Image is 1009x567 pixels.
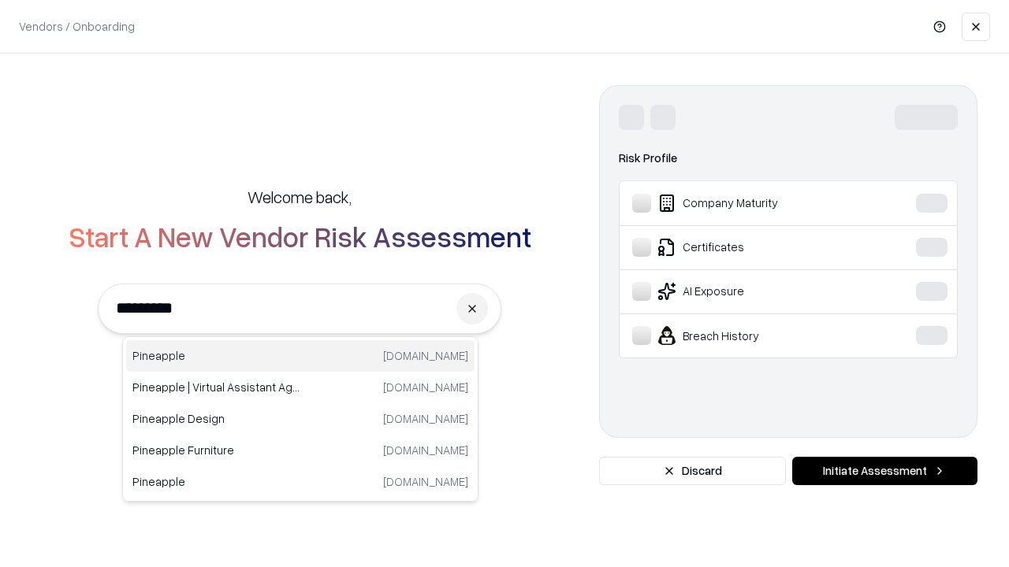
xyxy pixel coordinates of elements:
[132,442,300,458] p: Pineapple Furniture
[383,473,468,490] p: [DOMAIN_NAME]
[632,238,868,257] div: Certificates
[383,410,468,427] p: [DOMAIN_NAME]
[632,282,868,301] div: AI Exposure
[632,326,868,345] div: Breach History
[383,379,468,395] p: [DOMAIN_NAME]
[383,347,468,364] p: [DOMAIN_NAME]
[69,220,531,252] h2: Start A New Vendor Risk Assessment
[599,457,786,485] button: Discard
[619,149,958,168] div: Risk Profile
[132,473,300,490] p: Pineapple
[632,194,868,213] div: Company Maturity
[132,379,300,395] p: Pineapple | Virtual Assistant Agency
[792,457,977,485] button: Initiate Assessment
[132,347,300,364] p: Pineapple
[248,186,352,208] h5: Welcome back,
[132,410,300,427] p: Pineapple Design
[19,18,135,35] p: Vendors / Onboarding
[122,336,478,502] div: Suggestions
[383,442,468,458] p: [DOMAIN_NAME]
